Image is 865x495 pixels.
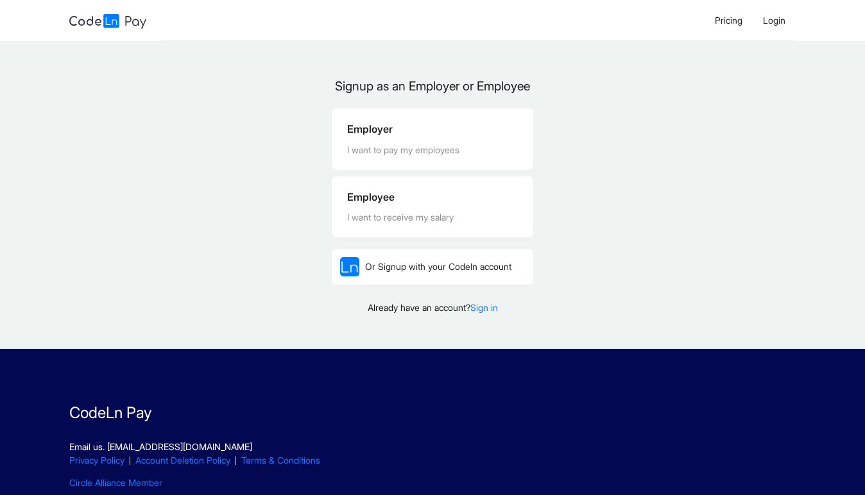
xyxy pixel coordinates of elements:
a: Account Deletion Policy [135,455,230,466]
img: logo [69,14,146,29]
p: CodeLn Pay [69,401,796,424]
a: Email us. [EMAIL_ADDRESS][DOMAIN_NAME] [69,441,252,452]
a: Privacy Policy [69,455,124,466]
span: Login [763,15,785,26]
div: Employee [347,189,518,205]
a: Terms & Conditions [241,455,320,466]
span: Or Signup with your Codeln account [365,261,511,272]
img: cropped-BS6Xz_mM.png [340,257,359,276]
div: I want to receive my salary [347,210,518,224]
span: Pricing [715,15,742,26]
a: Circle Alliance Member [69,477,162,488]
a: Sign in [470,302,498,313]
div: I want to pay my employees [347,143,518,157]
div: Employer [347,121,518,137]
p: Already have an account? [331,301,535,314]
p: Signup as an Employer or Employee [331,77,535,96]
